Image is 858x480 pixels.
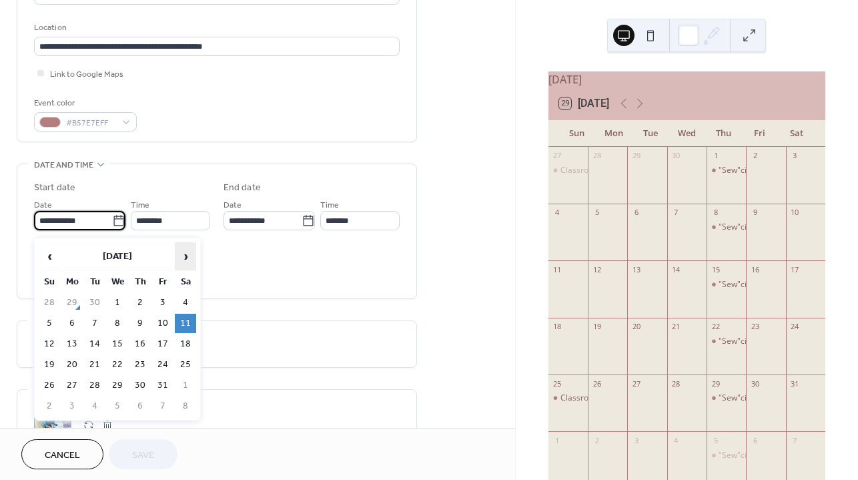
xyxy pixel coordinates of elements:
[152,397,173,416] td: 7
[711,208,721,218] div: 8
[707,279,746,290] div: "Sew"cial Network
[39,397,60,416] td: 2
[671,151,681,161] div: 30
[84,314,105,333] td: 7
[711,435,721,445] div: 5
[705,120,742,147] div: Thu
[671,208,681,218] div: 7
[152,314,173,333] td: 10
[631,435,641,445] div: 3
[175,314,196,333] td: 11
[719,336,787,347] div: "Sew"cial Network
[107,293,128,312] td: 1
[175,334,196,354] td: 18
[750,151,760,161] div: 2
[129,334,151,354] td: 16
[719,450,787,461] div: "Sew"cial Network
[39,272,60,292] th: Su
[129,293,151,312] td: 2
[719,165,787,176] div: "Sew"cial Network
[790,379,800,389] div: 31
[39,376,60,395] td: 26
[84,293,105,312] td: 30
[175,397,196,416] td: 8
[552,435,562,445] div: 1
[671,379,681,389] div: 28
[552,151,562,161] div: 27
[39,334,60,354] td: 12
[707,450,746,461] div: "Sew"cial Network
[152,272,173,292] th: Fr
[631,151,641,161] div: 29
[129,272,151,292] th: Th
[559,120,596,147] div: Sun
[152,355,173,375] td: 24
[750,435,760,445] div: 6
[224,198,242,212] span: Date
[61,334,83,354] td: 13
[790,435,800,445] div: 7
[711,151,721,161] div: 1
[750,322,760,332] div: 23
[778,120,815,147] div: Sat
[719,222,787,233] div: "Sew"cial Network
[548,165,588,176] div: Classroom Booked - Block Heads
[34,198,52,212] span: Date
[107,272,128,292] th: We
[107,376,128,395] td: 29
[552,322,562,332] div: 18
[34,21,397,35] div: Location
[669,120,705,147] div: Wed
[107,355,128,375] td: 22
[66,116,115,130] span: #B57E7EFF
[152,376,173,395] td: 31
[61,293,83,312] td: 29
[34,96,134,110] div: Event color
[39,355,60,375] td: 19
[107,314,128,333] td: 8
[750,379,760,389] div: 30
[50,67,123,81] span: Link to Google Maps
[175,376,196,395] td: 1
[84,355,105,375] td: 21
[595,120,632,147] div: Mon
[560,393,683,404] div: Classroom Booked - Block Heads
[39,314,60,333] td: 5
[61,397,83,416] td: 3
[129,397,151,416] td: 6
[552,379,562,389] div: 25
[107,397,128,416] td: 5
[711,264,721,274] div: 15
[175,355,196,375] td: 25
[548,71,825,87] div: [DATE]
[34,158,93,172] span: Date and time
[592,322,602,332] div: 19
[129,355,151,375] td: 23
[592,264,602,274] div: 12
[631,264,641,274] div: 13
[61,314,83,333] td: 6
[631,208,641,218] div: 6
[61,355,83,375] td: 20
[707,393,746,404] div: "Sew"cial Network
[552,208,562,218] div: 4
[750,264,760,274] div: 16
[711,322,721,332] div: 22
[129,376,151,395] td: 30
[61,376,83,395] td: 27
[175,272,196,292] th: Sa
[131,198,149,212] span: Time
[631,379,641,389] div: 27
[707,336,746,347] div: "Sew"cial Network
[671,435,681,445] div: 4
[84,272,105,292] th: Tu
[152,293,173,312] td: 3
[750,208,760,218] div: 9
[707,222,746,233] div: "Sew"cial Network
[34,407,71,444] div: ;
[790,208,800,218] div: 10
[707,165,746,176] div: "Sew"cial Network
[711,379,721,389] div: 29
[741,120,778,147] div: Fri
[34,181,75,195] div: Start date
